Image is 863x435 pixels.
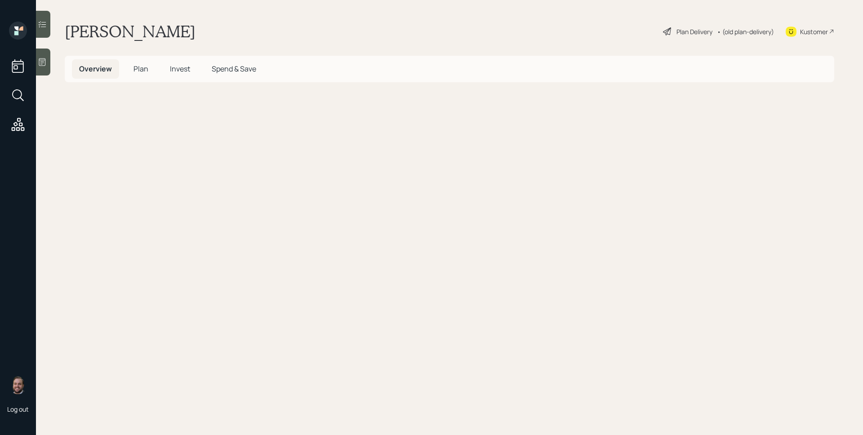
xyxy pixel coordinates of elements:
[170,64,190,74] span: Invest
[79,64,112,74] span: Overview
[7,405,29,413] div: Log out
[9,376,27,394] img: james-distasi-headshot.png
[717,27,774,36] div: • (old plan-delivery)
[133,64,148,74] span: Plan
[212,64,256,74] span: Spend & Save
[676,27,712,36] div: Plan Delivery
[800,27,828,36] div: Kustomer
[65,22,196,41] h1: [PERSON_NAME]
